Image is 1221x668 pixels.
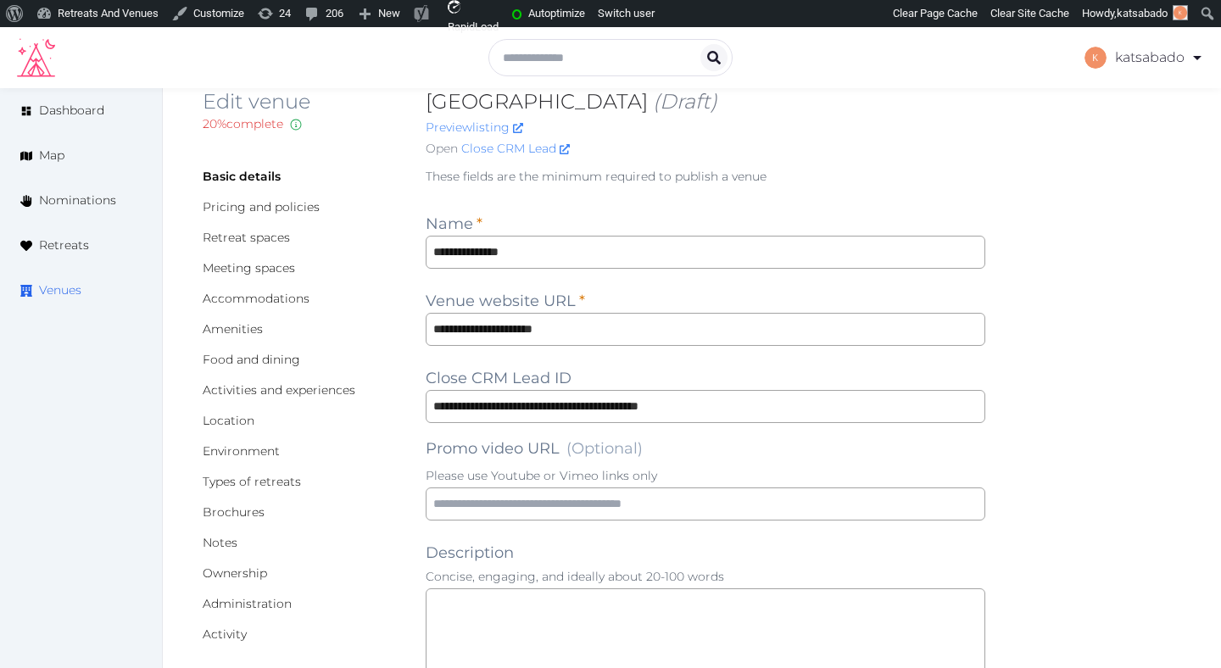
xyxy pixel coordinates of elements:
[426,120,523,135] a: Previewlisting
[203,321,263,337] a: Amenities
[203,260,295,276] a: Meeting spaces
[203,413,254,428] a: Location
[203,535,237,550] a: Notes
[426,437,643,460] label: Promo video URL
[39,147,64,164] span: Map
[203,443,280,459] a: Environment
[426,541,514,565] label: Description
[39,281,81,299] span: Venues
[203,474,301,489] a: Types of retreats
[203,169,281,184] a: Basic details
[203,199,320,214] a: Pricing and policies
[426,88,985,115] h2: [GEOGRAPHIC_DATA]
[426,366,571,390] label: Close CRM Lead ID
[566,439,643,458] span: (Optional)
[203,626,247,642] a: Activity
[893,7,978,19] span: Clear Page Cache
[203,116,283,131] span: 20 % complete
[203,565,267,581] a: Ownership
[203,291,309,306] a: Accommodations
[426,568,985,585] p: Concise, engaging, and ideally about 20-100 words
[203,230,290,245] a: Retreat spaces
[426,140,458,158] span: Open
[203,88,399,115] h2: Edit venue
[39,192,116,209] span: Nominations
[203,382,355,398] a: Activities and experiences
[203,504,265,520] a: Brochures
[426,168,985,185] p: These fields are the minimum required to publish a venue
[653,89,717,114] span: (Draft)
[39,102,104,120] span: Dashboard
[39,237,89,254] span: Retreats
[426,467,985,484] p: Please use Youtube or Vimeo links only
[461,140,570,158] a: Close CRM Lead
[426,212,482,236] label: Name
[426,289,585,313] label: Venue website URL
[1117,7,1168,19] span: katsabado
[203,352,300,367] a: Food and dining
[203,596,292,611] a: Administration
[990,7,1069,19] span: Clear Site Cache
[1084,34,1204,81] a: katsabado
